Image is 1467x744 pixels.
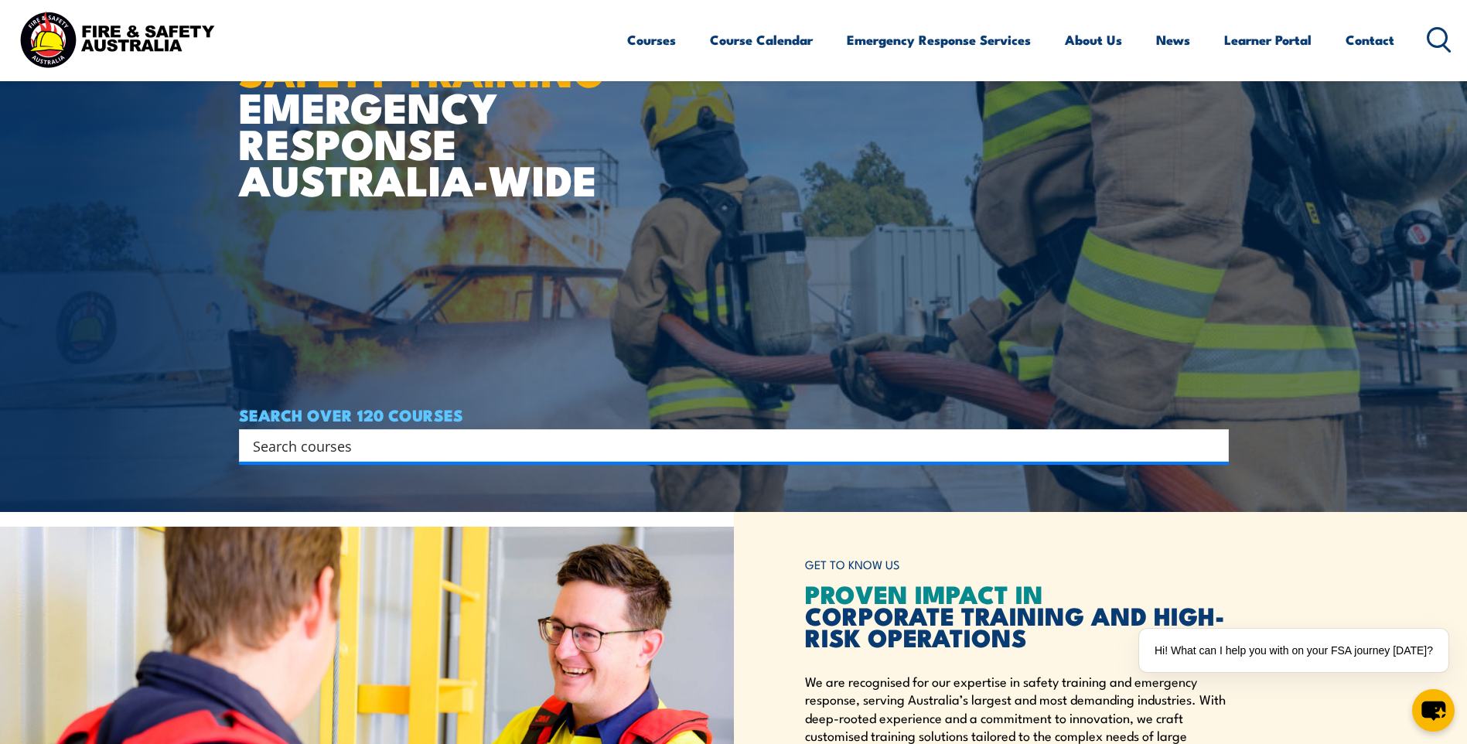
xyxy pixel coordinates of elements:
[1139,629,1448,672] div: Hi! What can I help you with on your FSA journey [DATE]?
[627,19,676,60] a: Courses
[1202,435,1223,456] button: Search magnifier button
[239,406,1229,423] h4: SEARCH OVER 120 COURSES
[253,434,1195,457] input: Search input
[710,19,813,60] a: Course Calendar
[1224,19,1312,60] a: Learner Portal
[847,19,1031,60] a: Emergency Response Services
[1065,19,1122,60] a: About Us
[1412,689,1455,732] button: chat-button
[1346,19,1394,60] a: Contact
[805,582,1229,647] h2: CORPORATE TRAINING AND HIGH-RISK OPERATIONS
[805,574,1043,613] span: PROVEN IMPACT IN
[805,551,1229,579] h6: GET TO KNOW US
[256,435,1198,456] form: Search form
[1156,19,1190,60] a: News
